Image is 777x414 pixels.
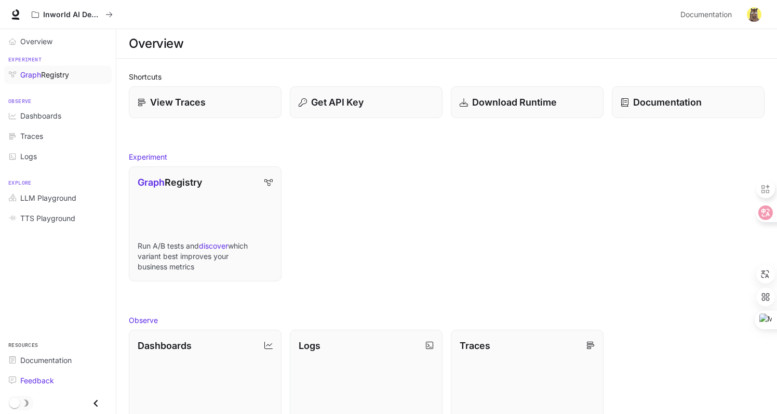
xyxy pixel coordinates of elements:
[150,95,206,109] p: View Traces
[199,241,228,250] xt-mark: discover
[129,33,183,54] h1: Overview
[84,393,108,414] button: Close drawer
[4,209,112,227] a: TTS Playground
[612,86,765,118] a: Documentation
[129,152,167,161] xt-mark: Experiment
[4,371,112,390] a: Feedback
[4,189,112,207] a: LLM Playground
[472,95,557,109] p: Download Runtime
[451,86,604,118] a: Download Runtime
[20,151,37,162] span: Logs
[20,36,52,47] span: Overview
[4,107,112,125] a: Dashboards
[129,86,282,118] a: View Traces
[460,339,490,353] p: Traces
[20,213,75,224] span: TTS Playground
[138,339,192,353] p: Dashboards
[129,166,282,281] a: GraphRegistryRun A/B tests anddiscoverwhich variant best improves your business metrics
[138,177,165,188] xt-mark: Graph
[290,86,443,118] button: Get API Key
[633,95,702,109] p: Documentation
[311,95,364,109] p: Get API Key
[4,66,112,84] a: Graph Registry
[138,241,273,272] p: Run A/B tests and which variant best improves your business metrics
[8,97,32,106] xt-mark: Observe
[20,376,54,385] xt-mark: Feedback
[676,4,740,25] a: Documentation
[680,8,732,21] span: Documentation
[4,147,112,165] a: Logs
[9,397,20,408] span: Dark mode toggle
[129,71,765,82] h2: Shortcuts
[20,69,69,80] span: Registry
[8,56,42,64] xt-mark: Experiment
[20,131,43,141] span: Traces
[43,10,101,19] p: Inworld AI Demos
[4,32,112,50] a: Overview
[4,127,112,145] a: Traces
[129,316,158,325] xt-mark: Observe
[20,355,72,366] span: Documentation
[138,175,202,189] p: Registry
[8,179,32,188] xt-mark: Explore
[27,4,117,25] button: All workspaces
[20,70,41,79] xt-mark: Graph
[20,192,76,203] span: LLM Playground
[299,339,320,353] p: Logs
[747,7,761,22] img: User avatar
[4,351,112,369] a: Documentation
[20,110,61,121] span: Dashboards
[744,4,765,25] button: User avatar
